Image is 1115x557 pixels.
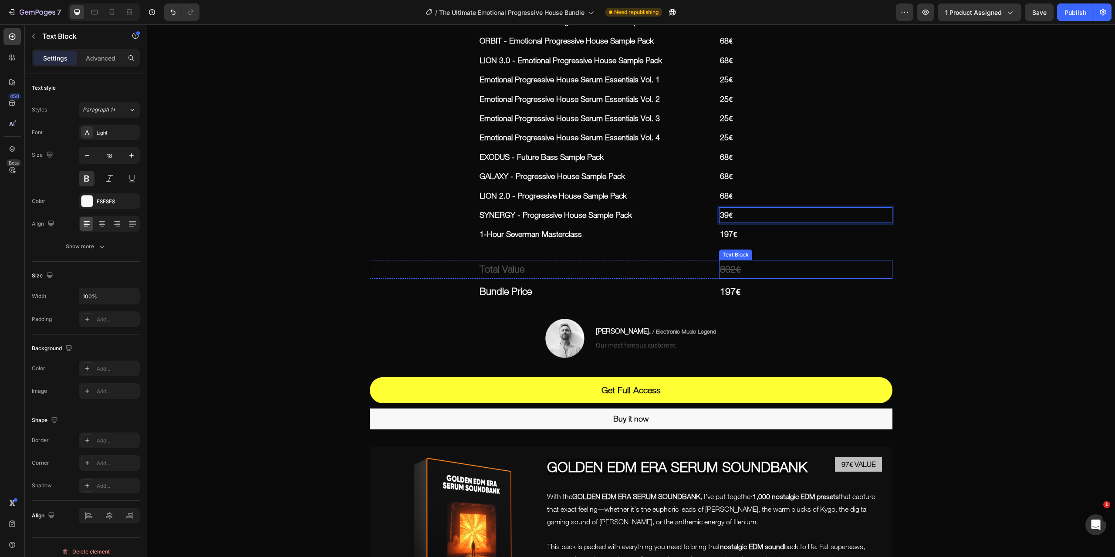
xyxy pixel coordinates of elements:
span: / Electronic Music Legend [506,304,569,311]
div: Light [97,129,138,137]
p: 197€ [573,259,744,276]
p: 68€ [573,145,744,159]
p: EXODUS - Future Bass Sample Pack [333,126,568,140]
div: Show more [66,242,106,251]
p: 68€ [573,29,744,43]
p: Bundle Price [333,259,568,276]
strong: GOLDEN EDM ERA SERUM SOUNDBANK [400,434,661,451]
p: With the , I’ve put together that capture that exact feeling—whether it’s the euphoric leads of [... [400,466,740,503]
p: Emotional Progressive House Serum Essentials Vol. 4 [333,106,568,120]
div: Size [32,149,55,161]
img: Alt Image [399,294,438,334]
div: Image [32,387,47,395]
div: Text Block [574,226,604,234]
div: Border [32,436,49,444]
button: Get Full Access [223,353,746,379]
div: Add... [97,482,138,490]
p: 68€ [573,126,744,140]
p: 197€ [573,203,744,217]
p: 97€ VALUE [689,434,734,446]
p: 7 [57,7,61,17]
p: 1-Hour Severman Masterclass [333,203,568,217]
div: Beta [7,159,21,166]
div: Publish [1064,8,1086,17]
p: Emotional Progressive House Serum Essentials Vol. 1 [333,48,568,62]
div: Add... [97,316,138,324]
div: Shape [32,415,60,426]
p: Text Block [42,31,116,41]
p: Total Value [333,236,568,254]
s: 802€ [573,239,594,250]
input: Auto [79,288,139,304]
div: Corner [32,459,49,467]
span: / [435,8,437,17]
div: Color [32,197,45,205]
div: Size [32,270,55,282]
strong: nostalgic EDM sound [573,518,637,526]
p: 25€ [573,68,744,82]
p: Our most famous customer. [449,315,569,327]
span: 1 [1103,501,1110,508]
div: Padding [32,315,52,323]
div: Styles [32,106,47,114]
div: Get Full Access [455,358,514,374]
p: LION 3.0 - Emotional Progressive House Sample Pack [333,29,568,43]
div: Rich Text Editor. Editing area: main [332,183,569,199]
p: LION 2.0 - Progressive House Sample Pack [333,165,568,179]
iframe: Design area [147,24,1115,557]
p: 39€ [573,184,744,198]
div: Add... [97,437,138,445]
button: Save [1025,3,1054,21]
p: SYNERGY - Progressive House Sample Pack [333,184,568,198]
p: This pack is packed with everything you need to bring that back to life. Fat supersaws, emotional... [400,516,740,541]
button: Show more [32,239,140,254]
div: Delete element [62,547,110,557]
span: The Ultimate Emotional Progressive House Bundle [439,8,585,17]
p: GALAXY - Progressive House Sample Pack [333,145,568,159]
span: 1 product assigned [945,8,1002,17]
span: Need republishing [614,8,659,16]
button: Buy it now [223,384,746,405]
div: Add... [97,459,138,467]
iframe: Intercom live chat [1085,514,1106,535]
strong: GOLDEN EDM ERA SERUM SOUNDBANK [426,468,554,476]
button: Paragraph 1* [79,102,140,118]
p: Emotional Progressive House Serum Essentials Vol. 2 [333,68,568,82]
strong: [PERSON_NAME]. [449,303,504,311]
div: Color [32,365,45,372]
span: Save [1032,9,1047,16]
div: Align [32,218,56,230]
div: Text style [32,84,56,92]
div: Add... [97,365,138,373]
div: F8F8F8 [97,198,138,206]
p: Advanced [86,54,115,63]
div: Buy it now [466,388,502,402]
button: Publish [1057,3,1094,21]
p: Settings [43,54,68,63]
strong: 1,000 nostalgic EDM presets [606,468,692,476]
p: 25€ [573,106,744,120]
div: Width [32,292,46,300]
button: 1 product assigned [938,3,1021,21]
button: 7 [3,3,65,21]
div: Shadow [32,482,52,489]
p: 25€ [573,48,744,62]
p: 68€ [573,165,744,179]
div: Add... [97,388,138,395]
span: Paragraph 1* [83,106,116,114]
div: Undo/Redo [164,3,199,21]
div: 450 [8,93,21,100]
p: Emotional Progressive House Serum Essentials Vol. 3 [333,87,568,101]
div: Background [32,343,74,354]
div: Align [32,510,57,522]
div: Font [32,128,43,136]
div: Rich Text Editor. Editing area: main [572,183,745,199]
p: 25€ [573,87,744,101]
